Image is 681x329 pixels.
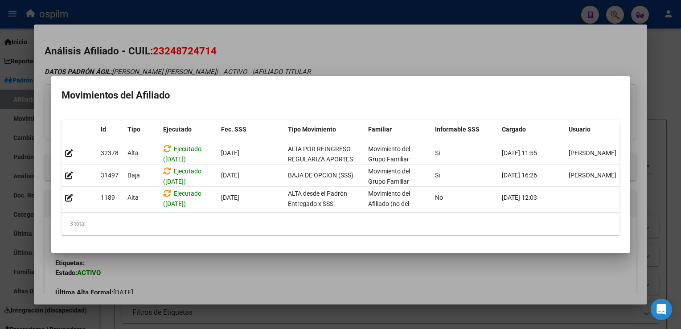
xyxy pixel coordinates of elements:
span: [DATE] 16:26 [502,172,537,179]
div: 3 total [62,213,619,235]
span: BAJA DE OPCION (SSS) [288,172,353,179]
h2: Movimientos del Afiliado [62,87,619,104]
datatable-header-cell: Tipo [124,120,160,139]
span: Cargado [502,126,526,133]
span: Movimiento del Grupo Familiar [368,168,410,185]
datatable-header-cell: Familiar [365,120,431,139]
span: ALTA POR REINGRESO REGULARIZA APORTES (AFIP) [288,145,353,173]
datatable-header-cell: Ejecutado [160,120,217,139]
div: Open Intercom Messenger [651,299,672,320]
span: ALTA desde el Padrón Entregado x SSS [288,190,347,207]
datatable-header-cell: Cargado [498,120,565,139]
span: [DATE] 12:03 [502,194,537,201]
span: Ejecutado ([DATE]) [163,145,201,163]
span: [DATE] [221,172,239,179]
span: Ejecutado ([DATE]) [163,190,201,207]
span: 32378 [101,149,119,156]
span: Ejecutado ([DATE]) [163,168,201,185]
span: No [435,194,443,201]
span: Alta [127,194,139,201]
span: Usuario [569,126,591,133]
span: Familiar [368,126,392,133]
span: Tipo Movimiento [288,126,336,133]
datatable-header-cell: Tipo Movimiento [284,120,365,139]
span: [PERSON_NAME] [569,149,616,156]
datatable-header-cell: Informable SSS [431,120,498,139]
datatable-header-cell: Usuario [565,120,632,139]
span: Tipo [127,126,140,133]
span: Ejecutado [163,126,192,133]
span: Si [435,149,440,156]
span: [DATE] 11:55 [502,149,537,156]
datatable-header-cell: Id [97,120,124,139]
span: Movimiento del Afiliado (no del grupo) [368,190,410,218]
span: Alta [127,149,139,156]
span: [PERSON_NAME] [569,172,616,179]
span: Movimiento del Grupo Familiar [368,145,410,163]
span: Informable SSS [435,126,480,133]
span: 1189 [101,194,115,201]
span: [DATE] [221,149,239,156]
span: Id [101,126,106,133]
span: Si [435,172,440,179]
span: Fec. SSS [221,126,246,133]
span: [DATE] [221,194,239,201]
span: 31497 [101,172,119,179]
span: Baja [127,172,140,179]
datatable-header-cell: Fec. SSS [217,120,284,139]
